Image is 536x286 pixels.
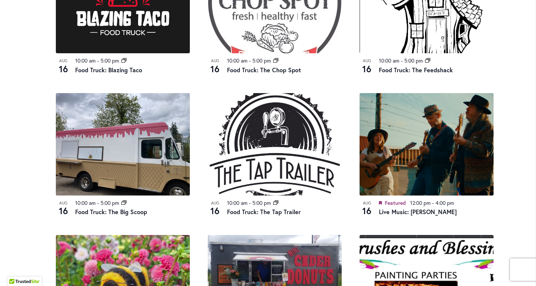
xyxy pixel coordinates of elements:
time: 12:00 pm [410,199,431,206]
span: Aug [360,200,374,206]
time: 5:00 pm [252,199,271,206]
span: - [97,57,99,64]
span: Aug [208,58,223,64]
span: - [401,57,403,64]
time: 5:00 pm [252,57,271,64]
span: - [249,57,251,64]
a: Live Music: [PERSON_NAME] [379,208,457,216]
a: Food Truck: The Big Scoop [75,208,147,216]
a: Food Truck: Blazing Taco [75,66,142,74]
span: Aug [208,200,223,206]
time: 5:00 pm [404,57,423,64]
span: 16 [360,204,374,217]
span: 16 [208,63,223,75]
span: Aug [360,58,374,64]
time: 10:00 am [75,57,96,64]
span: 16 [360,63,374,75]
span: - [97,199,99,206]
img: Food Truck: The Big Scoop [56,93,190,196]
time: 10:00 am [75,199,96,206]
time: 10:00 am [227,199,248,206]
img: Live Music: Mojo Holler [360,93,494,196]
em: Featured [379,199,382,207]
span: 16 [208,204,223,217]
time: 10:00 am [227,57,248,64]
time: 4:00 pm [435,199,454,206]
a: Food Truck: The Chop Spot [227,66,301,74]
span: - [249,199,251,206]
time: 5:00 pm [100,199,119,206]
time: 10:00 am [379,57,399,64]
iframe: Launch Accessibility Center [6,260,26,280]
time: 5:00 pm [100,57,119,64]
a: Food Truck: The Feedshack [379,66,453,74]
span: Aug [56,58,71,64]
span: - [432,199,434,206]
span: 16 [56,204,71,217]
span: Featured [385,199,406,206]
span: Aug [56,200,71,206]
a: Food Truck: The Tap Trailer [227,208,301,216]
span: 16 [56,63,71,75]
img: Food Truck: The Tap Trailer [208,93,342,196]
